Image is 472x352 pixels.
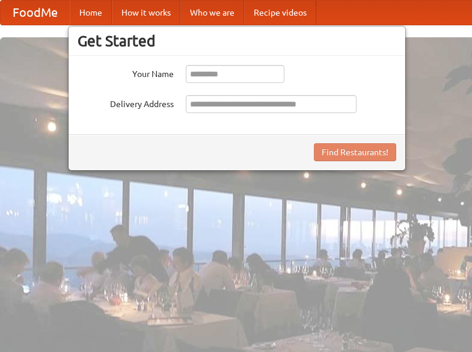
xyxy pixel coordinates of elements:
[314,143,396,161] button: Find Restaurants!
[1,1,70,25] a: FoodMe
[78,65,174,80] label: Your Name
[78,95,174,110] label: Delivery Address
[244,1,316,25] a: Recipe videos
[112,1,180,25] a: How it works
[180,1,244,25] a: Who we are
[70,1,112,25] a: Home
[78,32,396,50] h3: Get Started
